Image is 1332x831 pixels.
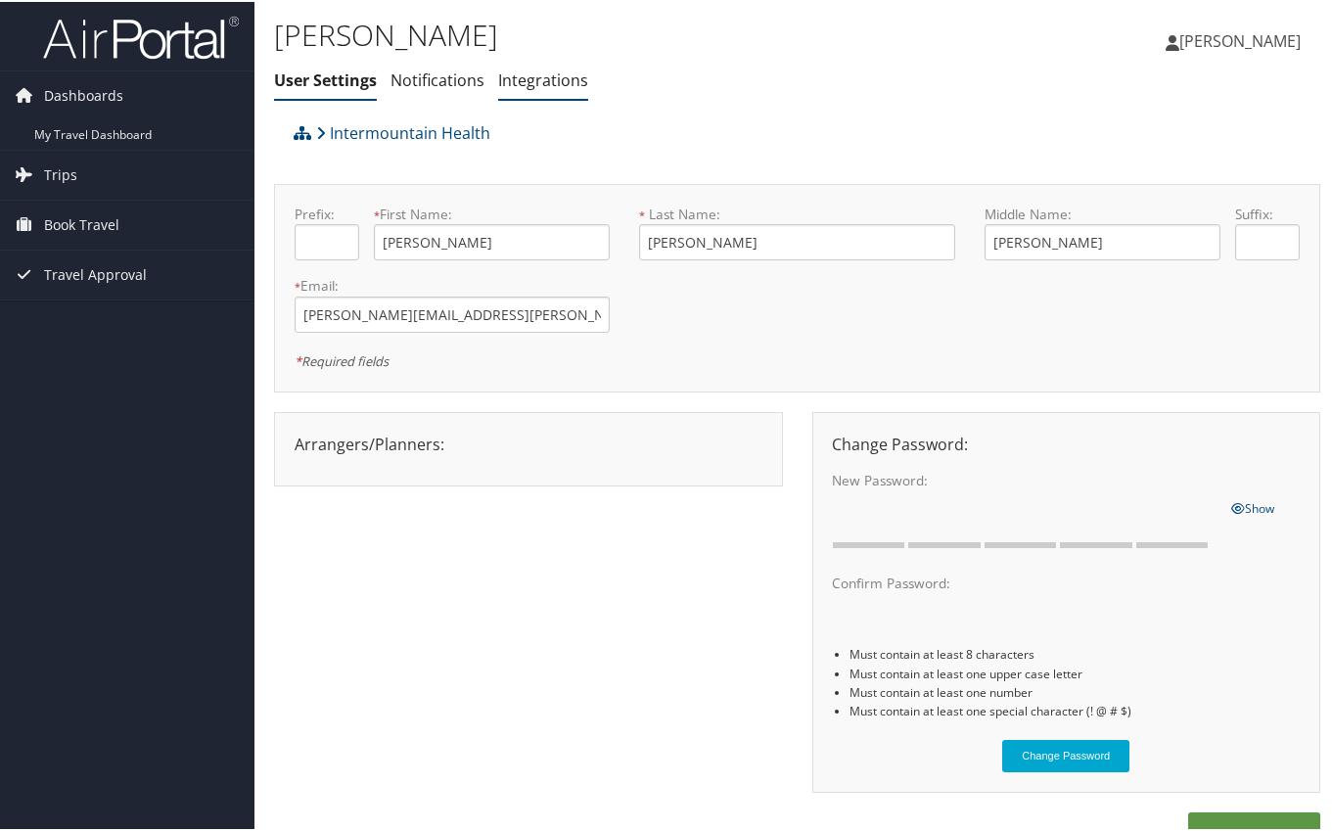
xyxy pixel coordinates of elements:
button: Change Password [1002,738,1129,770]
a: [PERSON_NAME] [1166,10,1320,69]
label: Last Name: [639,203,954,222]
span: Travel Approval [44,249,147,298]
h1: [PERSON_NAME] [274,13,972,54]
span: Book Travel [44,199,119,248]
span: [PERSON_NAME] [1179,28,1301,50]
label: Prefix: [295,203,359,222]
label: Email: [295,274,610,294]
span: Show [1231,498,1274,515]
a: Notifications [390,68,484,89]
li: Must contain at least one special character (! @ # $) [850,700,1300,718]
div: Arrangers/Planners: [280,431,777,454]
a: Show [1231,494,1274,516]
label: First Name: [374,203,611,222]
div: Change Password: [818,431,1315,454]
a: User Settings [274,68,377,89]
a: Intermountain Health [316,112,490,151]
em: Required fields [295,350,389,368]
li: Must contain at least one number [850,681,1300,700]
label: Middle Name: [985,203,1221,222]
span: Dashboards [44,69,123,118]
a: Integrations [498,68,588,89]
li: Must contain at least one upper case letter [850,663,1300,681]
span: Trips [44,149,77,198]
label: Confirm Password: [833,572,1217,591]
img: airportal-logo.png [43,13,239,59]
label: Suffix: [1235,203,1300,222]
label: New Password: [833,469,1217,488]
li: Must contain at least 8 characters [850,643,1300,662]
